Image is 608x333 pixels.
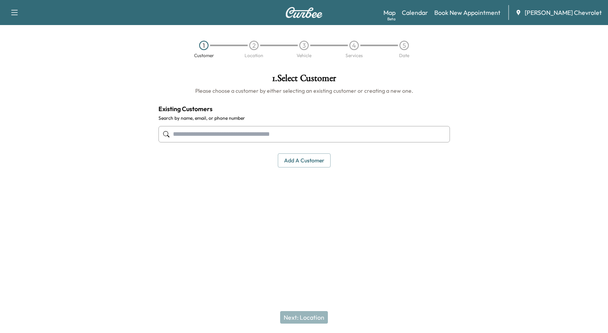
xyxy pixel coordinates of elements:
h1: 1 . Select Customer [158,74,450,87]
h4: Existing Customers [158,104,450,113]
div: Vehicle [297,53,311,58]
div: 5 [399,41,409,50]
div: 3 [299,41,309,50]
h6: Please choose a customer by either selecting an existing customer or creating a new one. [158,87,450,95]
div: 1 [199,41,209,50]
button: Add a customer [278,153,331,168]
div: Beta [387,16,396,22]
a: Book New Appointment [434,8,500,17]
div: Customer [194,53,214,58]
div: 4 [349,41,359,50]
div: 2 [249,41,259,50]
div: Services [345,53,363,58]
a: Calendar [402,8,428,17]
a: MapBeta [383,8,396,17]
span: [PERSON_NAME] Chevrolet [525,8,602,17]
img: Curbee Logo [285,7,323,18]
label: Search by name, email, or phone number [158,115,450,121]
div: Location [245,53,263,58]
div: Date [399,53,409,58]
